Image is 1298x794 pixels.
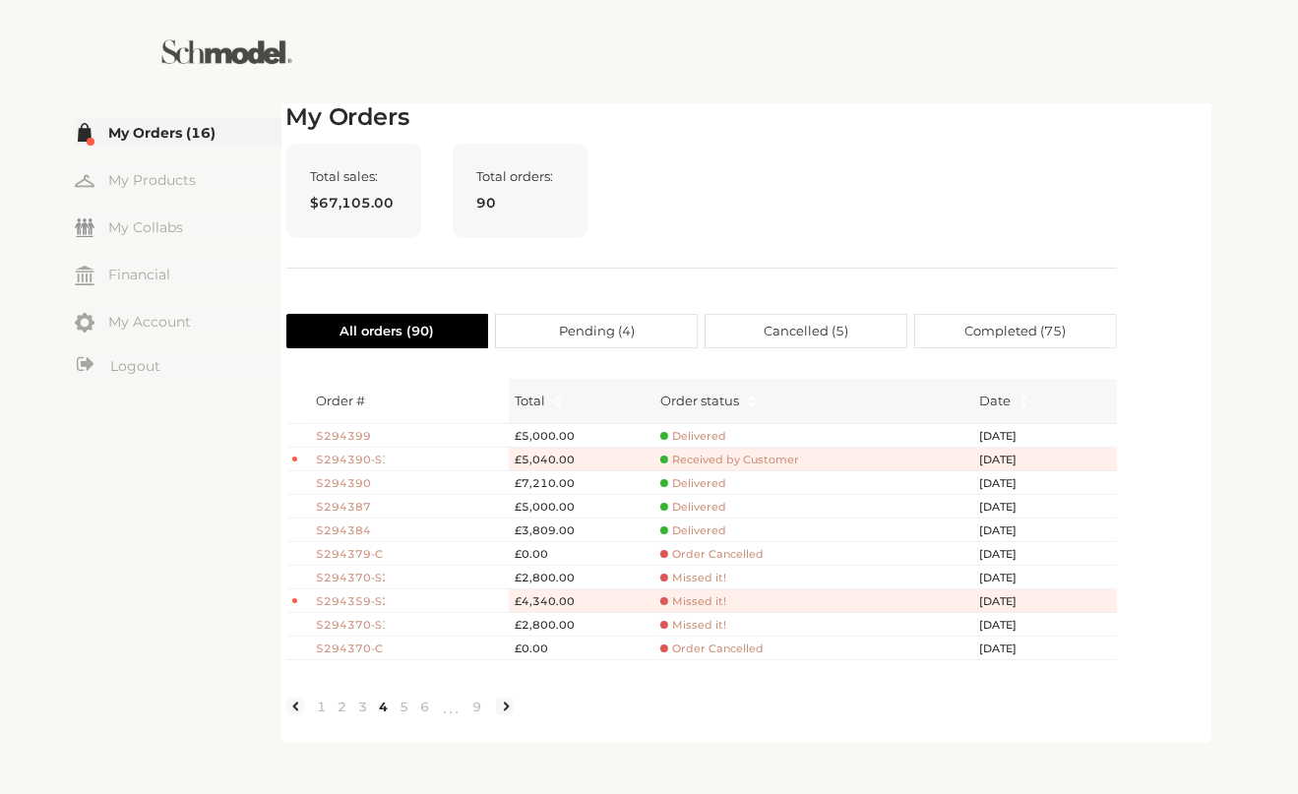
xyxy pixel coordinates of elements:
span: 5294370-C [316,641,385,657]
span: [DATE] [979,499,1038,516]
td: £2,800.00 [509,566,654,589]
span: [DATE] [979,522,1038,539]
span: Delivered [660,476,726,491]
td: £0.00 [509,637,654,660]
td: £5,040.00 [509,448,654,471]
span: Total [515,391,545,410]
a: 6 [415,698,436,715]
span: [DATE] [979,570,1038,586]
span: caret-down [1019,399,1029,410]
a: 2 [333,698,353,715]
a: 9 [467,698,488,715]
span: ••• [436,696,467,719]
span: Total orders: [477,168,563,184]
li: Previous Page [286,698,304,715]
a: My Products [75,165,281,194]
span: [DATE] [979,452,1038,468]
div: Order status [660,391,739,410]
span: [DATE] [979,546,1038,563]
span: $67,105.00 [311,192,397,214]
span: Order Cancelled [660,547,764,562]
span: Missed it! [660,571,726,585]
span: [DATE] [979,428,1038,445]
span: [DATE] [979,617,1038,634]
span: [DATE] [979,593,1038,610]
h2: My Orders [286,103,1117,132]
a: 1 [312,698,333,715]
span: 5294359-S2 [316,593,385,610]
span: caret-up [1019,393,1029,403]
span: Completed ( 75 ) [964,315,1066,347]
span: Cancelled ( 5 ) [764,315,848,347]
td: £5,000.00 [509,424,654,448]
a: My Account [75,307,281,336]
span: 5294370-S1 [316,617,385,634]
span: caret-down [747,399,758,410]
span: Order Cancelled [660,641,764,656]
span: 5294390 [316,475,385,492]
span: All orders ( 90 ) [340,315,434,347]
td: £5,000.00 [509,495,654,519]
td: £0.00 [509,542,654,566]
a: My Collabs [75,213,281,241]
span: [DATE] [979,475,1038,492]
td: £2,800.00 [509,613,654,637]
span: caret-down [553,399,564,410]
a: 4 [374,698,395,715]
span: Received by Customer [660,453,799,467]
img: my-friends.svg [75,218,94,237]
span: 5294390-S1 [316,452,385,468]
span: caret-up [747,393,758,403]
img: my-hanger.svg [75,171,94,191]
li: Next Page [496,698,514,715]
span: 5294370-S2 [316,570,385,586]
span: Delivered [660,429,726,444]
span: Missed it! [660,618,726,633]
img: my-financial.svg [75,266,94,285]
td: £4,340.00 [509,589,654,613]
span: Missed it! [660,594,726,609]
td: £7,210.00 [509,471,654,495]
span: 5294399 [316,428,385,445]
a: 5 [395,698,415,715]
img: my-order.svg [75,123,94,143]
td: £3,809.00 [509,519,654,542]
span: Date [979,391,1011,410]
span: 5294379-C [316,546,385,563]
th: Order # [310,379,509,424]
span: 90 [477,192,563,214]
span: caret-up [553,393,564,403]
a: My Orders (16) [75,118,281,147]
span: Pending ( 4 ) [559,315,635,347]
span: [DATE] [979,641,1038,657]
a: 3 [353,698,374,715]
a: Financial [75,260,281,288]
li: Next 5 Pages [436,691,467,722]
a: Logout [75,354,281,379]
span: Delivered [660,500,726,515]
span: 5294384 [316,522,385,539]
div: Menu [75,118,281,382]
span: Total sales: [311,168,397,184]
img: my-account.svg [75,313,94,333]
span: 5294387 [316,499,385,516]
span: Delivered [660,523,726,538]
